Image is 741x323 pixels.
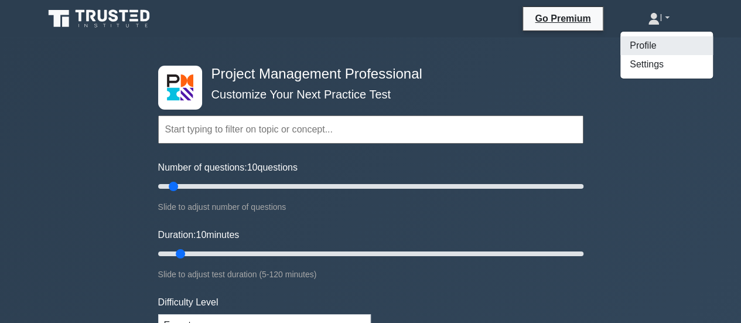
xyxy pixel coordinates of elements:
[158,161,298,175] label: Number of questions: questions
[158,200,583,214] div: Slide to adjust number of questions
[620,31,713,79] ul: I
[620,36,713,55] a: Profile
[207,66,526,83] h4: Project Management Professional
[620,6,698,30] a: I
[158,228,240,242] label: Duration: minutes
[158,295,218,310] label: Difficulty Level
[528,11,597,26] a: Go Premium
[158,115,583,144] input: Start typing to filter on topic or concept...
[247,162,258,172] span: 10
[620,55,713,74] a: Settings
[196,230,206,240] span: 10
[158,267,583,281] div: Slide to adjust test duration (5-120 minutes)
